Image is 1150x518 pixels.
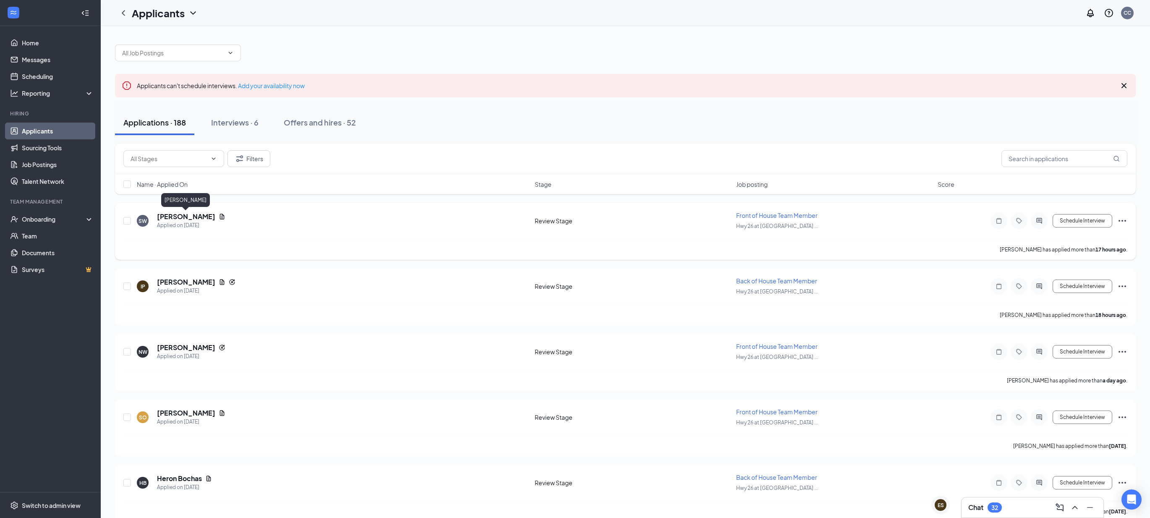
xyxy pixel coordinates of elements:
[22,173,94,190] a: Talent Network
[123,117,186,128] div: Applications · 188
[994,283,1004,290] svg: Note
[219,213,225,220] svg: Document
[736,180,768,188] span: Job posting
[157,408,215,418] h5: [PERSON_NAME]
[1000,311,1127,319] p: [PERSON_NAME] has applied more than .
[736,343,818,350] span: Front of House Team Member
[1095,312,1126,318] b: 18 hours ago
[1014,348,1024,355] svg: Tag
[9,8,18,17] svg: WorkstreamLogo
[1085,8,1095,18] svg: Notifications
[736,277,817,285] span: Back of House Team Member
[235,154,245,164] svg: Filter
[535,348,731,356] div: Review Stage
[22,228,94,244] a: Team
[227,150,270,167] button: Filter Filters
[1053,280,1112,293] button: Schedule Interview
[736,354,818,360] span: Hwy 26 at [GEOGRAPHIC_DATA] ...
[991,504,998,511] div: 32
[1117,478,1127,488] svg: Ellipses
[535,180,551,188] span: Stage
[22,51,94,68] a: Messages
[10,198,92,205] div: Team Management
[1113,155,1120,162] svg: MagnifyingGlass
[736,223,818,229] span: Hwy 26 at [GEOGRAPHIC_DATA] ...
[1083,501,1097,514] button: Minimize
[131,154,207,163] input: All Stages
[141,283,145,290] div: IP
[157,483,212,492] div: Applied on [DATE]
[229,279,235,285] svg: Reapply
[1119,81,1129,91] svg: Cross
[10,501,18,510] svg: Settings
[1053,501,1066,514] button: ComposeMessage
[1001,150,1127,167] input: Search in applications
[137,82,305,89] span: Applicants can't schedule interviews.
[1117,347,1127,357] svg: Ellipses
[1053,345,1112,358] button: Schedule Interview
[157,474,202,483] h5: Heron Bochas
[219,410,225,416] svg: Document
[1014,479,1024,486] svg: Tag
[1117,412,1127,422] svg: Ellipses
[157,352,225,361] div: Applied on [DATE]
[157,287,235,295] div: Applied on [DATE]
[157,212,215,221] h5: [PERSON_NAME]
[157,277,215,287] h5: [PERSON_NAME]
[535,282,731,290] div: Review Stage
[1117,281,1127,291] svg: Ellipses
[736,408,818,416] span: Front of House Team Member
[1103,377,1126,384] b: a day ago
[1034,348,1044,355] svg: ActiveChat
[994,479,1004,486] svg: Note
[22,34,94,51] a: Home
[1034,414,1044,421] svg: ActiveChat
[1014,217,1024,224] svg: Tag
[22,244,94,261] a: Documents
[122,48,224,58] input: All Job Postings
[1121,489,1142,510] div: Open Intercom Messenger
[1109,508,1126,515] b: [DATE]
[139,217,147,225] div: SW
[284,117,356,128] div: Offers and hires · 52
[157,418,225,426] div: Applied on [DATE]
[994,348,1004,355] svg: Note
[1034,479,1044,486] svg: ActiveChat
[22,139,94,156] a: Sourcing Tools
[188,8,198,18] svg: ChevronDown
[22,89,94,97] div: Reporting
[994,414,1004,421] svg: Note
[736,474,817,481] span: Back of House Team Member
[211,117,259,128] div: Interviews · 6
[122,81,132,91] svg: Error
[1014,283,1024,290] svg: Tag
[736,212,818,219] span: Front of House Team Member
[1109,443,1126,449] b: [DATE]
[1104,8,1114,18] svg: QuestionInfo
[81,9,89,17] svg: Collapse
[219,279,225,285] svg: Document
[22,68,94,85] a: Scheduling
[938,502,944,509] div: ES
[139,479,146,487] div: HB
[1053,411,1112,424] button: Schedule Interview
[22,261,94,278] a: SurveysCrown
[22,215,86,223] div: Onboarding
[210,155,217,162] svg: ChevronDown
[1013,442,1127,450] p: [PERSON_NAME] has applied more than .
[238,82,305,89] a: Add your availability now
[1070,502,1080,513] svg: ChevronUp
[139,414,147,421] div: SO
[132,6,185,20] h1: Applicants
[118,8,128,18] svg: ChevronLeft
[139,348,147,356] div: NW
[1095,246,1126,253] b: 17 hours ago
[157,221,225,230] div: Applied on [DATE]
[22,123,94,139] a: Applicants
[161,193,210,207] div: [PERSON_NAME]
[1117,216,1127,226] svg: Ellipses
[994,217,1004,224] svg: Note
[1055,502,1065,513] svg: ComposeMessage
[736,485,818,491] span: Hwy 26 at [GEOGRAPHIC_DATA] ...
[535,217,731,225] div: Review Stage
